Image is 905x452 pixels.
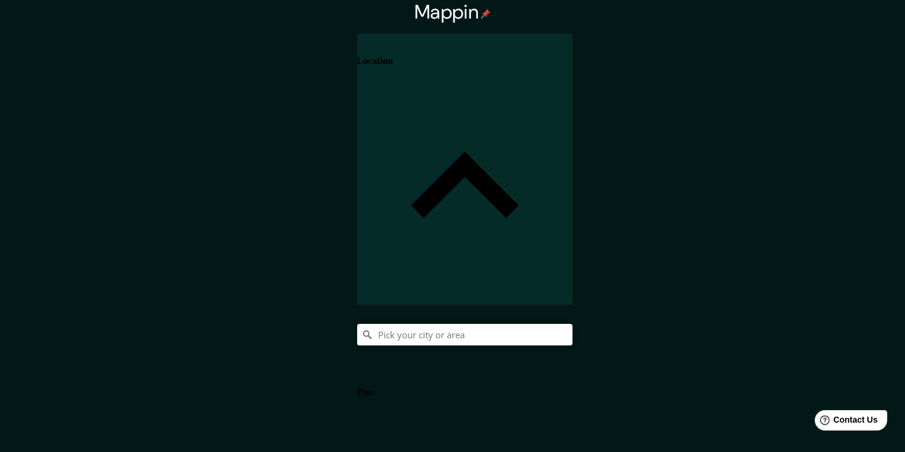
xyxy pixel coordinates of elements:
[799,405,892,439] iframe: Help widget launcher
[357,56,393,66] h4: Location
[357,34,572,305] div: Location
[357,324,572,345] input: Pick your city or area
[357,387,374,398] h4: Pins
[481,9,490,19] img: pin-icon.png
